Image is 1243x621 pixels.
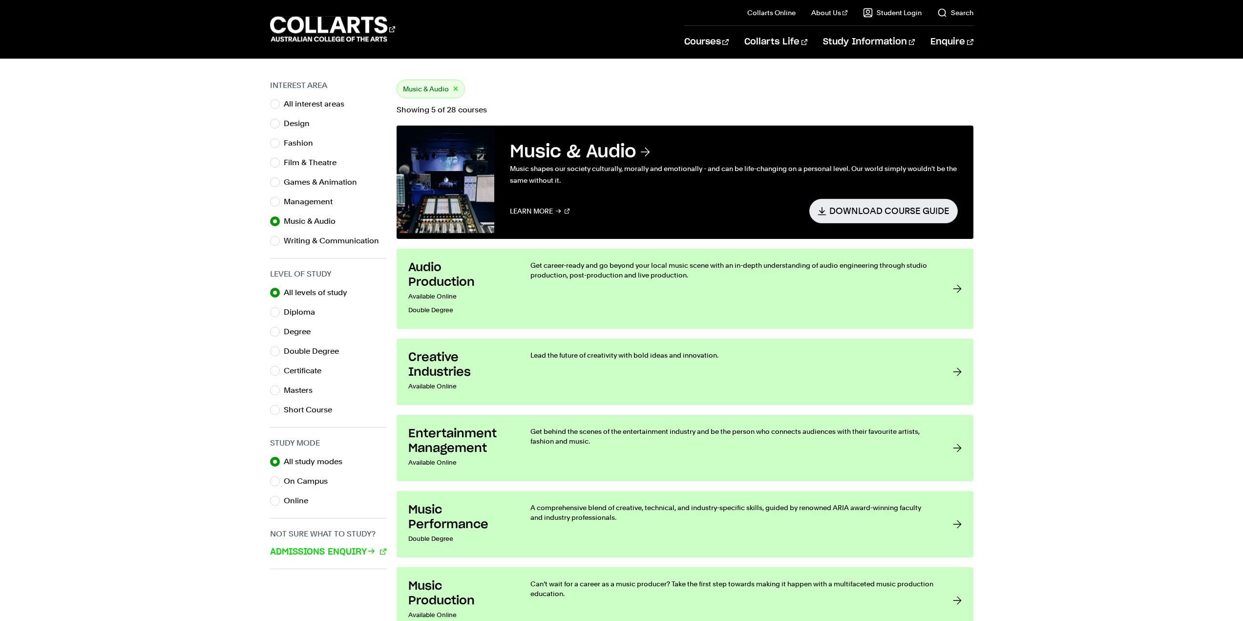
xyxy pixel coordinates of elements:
a: Entertainment Management Available Online Get behind the scenes of the entertainment industry and... [397,415,973,481]
p: Available Online [408,380,511,393]
img: Music & Audio [397,126,494,233]
p: Double Degree [408,303,511,317]
h3: Level of Study [270,268,387,280]
p: A comprehensive blend of creative, technical, and industry-specific skills, guided by renowned AR... [530,503,933,522]
label: Diploma [284,305,323,319]
label: Short Course [284,403,340,417]
label: Writing & Communication [284,234,387,248]
h3: Music & Audio [510,141,958,163]
a: Student Login [863,8,922,18]
div: Music & Audio [397,80,465,98]
p: Showing 5 of 28 courses [397,106,973,114]
a: Admissions Enquiry [270,546,386,558]
label: Design [284,117,317,130]
label: Degree [284,325,318,339]
a: Courses [684,26,729,58]
a: Study Information [823,26,915,58]
label: Music & Audio [284,214,343,228]
p: Available Online [408,290,511,303]
h3: Interest Area [270,80,387,91]
a: Download Course Guide [809,199,958,223]
p: Available Online [408,456,511,470]
label: On Campus [284,474,336,488]
a: Creative Industries Available Online Lead the future of creativity with bold ideas and innovation. [397,339,973,405]
p: Get career-ready and go beyond your local music scene with an in-depth understanding of audio eng... [530,260,933,280]
a: Collarts Life [744,26,807,58]
a: Audio Production Available OnlineDouble Degree Get career-ready and go beyond your local music sc... [397,249,973,329]
label: Games & Animation [284,175,365,189]
button: × [453,84,459,95]
label: Masters [284,384,320,397]
p: Can’t wait for a career as a music producer? Take the first step towards making it happen with a ... [530,579,933,599]
a: Enquire [930,26,973,58]
a: Music Performance Double Degree A comprehensive blend of creative, technical, and industry-specif... [397,491,973,557]
label: All interest areas [284,97,352,111]
label: All study modes [284,455,350,469]
h3: Study Mode [270,437,387,449]
label: Management [284,195,340,209]
h3: Audio Production [408,260,511,290]
a: About Us [811,8,847,18]
a: Collarts Online [747,8,796,18]
label: Fashion [284,136,321,150]
a: Learn More [510,199,570,223]
label: Certificate [284,364,329,378]
h3: Music Performance [408,503,511,532]
p: Get behind the scenes of the entertainment industry and be the person who connects audiences with... [530,427,933,446]
div: Go to homepage [270,15,395,43]
h3: Music Production [408,579,511,608]
p: Double Degree [408,532,511,546]
h3: Entertainment Management [408,427,511,456]
p: Lead the future of creativity with bold ideas and innovation. [530,350,933,360]
h3: Not sure what to study? [270,528,387,540]
a: Search [937,8,973,18]
p: Music shapes our society culturally, morally and emotionally - and can be life-changing on a pers... [510,163,958,186]
label: Online [284,494,316,508]
label: All levels of study [284,286,355,300]
label: Film & Theatre [284,156,344,170]
label: Double Degree [284,344,347,358]
h3: Creative Industries [408,350,511,380]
